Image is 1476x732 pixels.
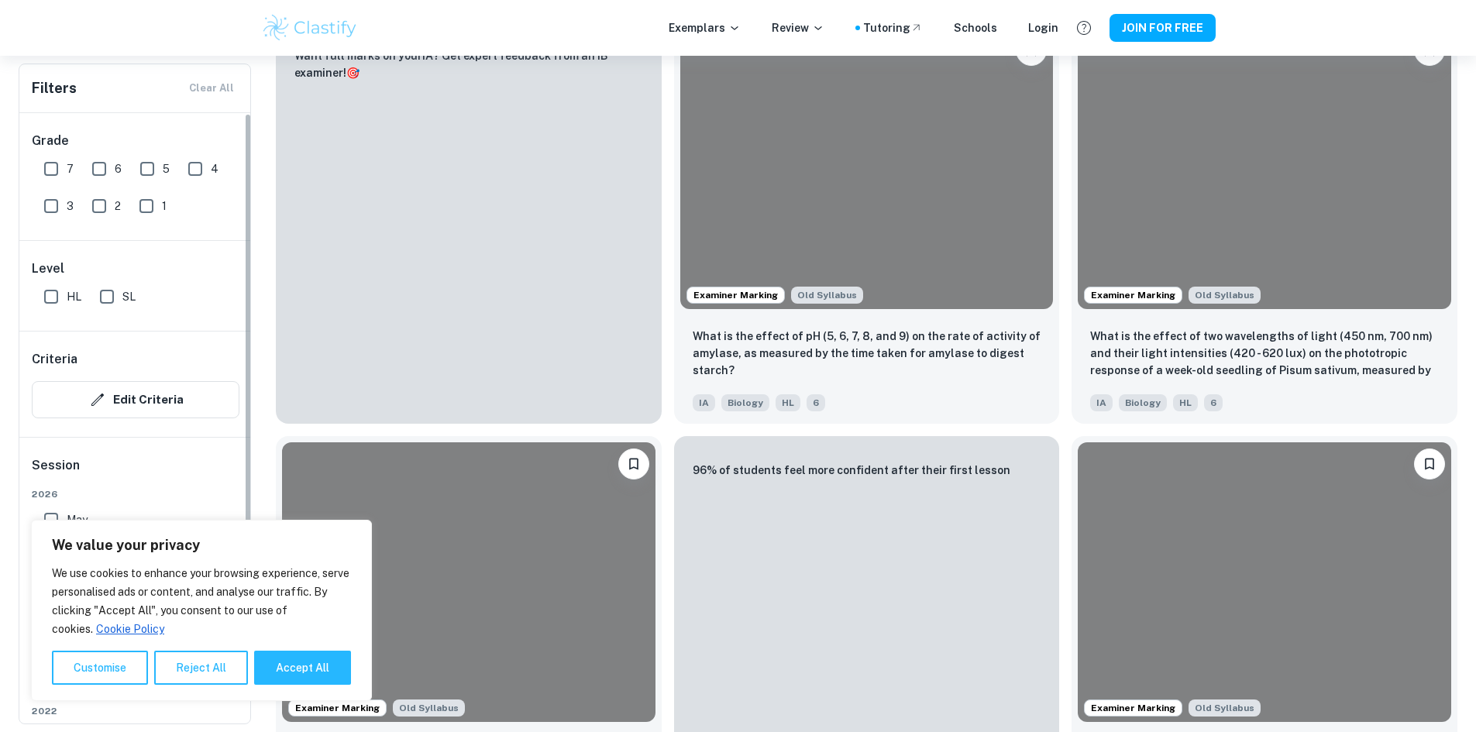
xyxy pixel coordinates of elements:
h6: Filters [32,77,77,99]
a: Examiner MarkingStarting from the May 2025 session, the Biology IA requirements have changed. It'... [1072,22,1457,423]
a: Schools [954,19,997,36]
button: Help and Feedback [1071,15,1097,41]
span: Old Syllabus [1189,699,1261,717]
div: Starting from the May 2025 session, the Biology IA requirements have changed. It's OK to refer to... [791,287,863,304]
span: Biology [1119,394,1167,411]
span: Examiner Marking [289,701,386,715]
span: HL [67,288,81,305]
span: Examiner Marking [1085,701,1182,715]
span: 4 [211,160,218,177]
span: 2022 [32,704,239,718]
div: We value your privacy [31,520,372,701]
p: Want full marks on your IA ? Get expert feedback from an IB examiner! [294,47,643,81]
div: Starting from the May 2025 session, the Biology IA requirements have changed. It's OK to refer to... [393,699,465,717]
span: 5 [163,160,170,177]
p: Review [772,19,824,36]
button: Please log in to bookmark exemplars [618,448,649,479]
a: Tutoring [863,19,923,36]
p: We use cookies to enhance your browsing experience, serve personalised ads or content, and analys... [52,564,351,638]
p: What is the effect of two wavelengths of light (450 nm, 700 nm) and their light intensities (420 ... [1090,328,1439,380]
p: What is the effect of pH (5, 6, 7, 8, and 9) on the rate of activity of amylase, as measured by t... [693,328,1041,379]
a: Cookie Policy [95,622,165,636]
span: Old Syllabus [1189,287,1261,304]
span: HL [1173,394,1198,411]
span: 6 [1204,394,1223,411]
div: Starting from the May 2025 session, the Biology IA requirements have changed. It's OK to refer to... [1189,699,1261,717]
button: JOIN FOR FREE [1110,14,1216,42]
button: Edit Criteria [32,381,239,418]
img: Clastify logo [261,12,360,43]
a: Login [1028,19,1058,36]
span: 6 [115,160,122,177]
span: IA [1090,394,1113,411]
h6: Grade [32,132,239,150]
span: 2026 [32,487,239,501]
span: IA [693,394,715,411]
span: 3 [67,198,74,215]
button: Reject All [154,651,248,685]
span: HL [776,394,800,411]
div: Starting from the May 2025 session, the Biology IA requirements have changed. It's OK to refer to... [1189,287,1261,304]
button: Please log in to bookmark exemplars [1414,448,1445,479]
span: Old Syllabus [393,699,465,717]
span: SL [122,288,136,305]
span: Examiner Marking [1085,288,1182,302]
h6: Criteria [32,350,77,369]
span: 2 [115,198,121,215]
p: 96% of students feel more confident after their first lesson [693,462,1010,479]
p: Exemplars [669,19,741,36]
span: 1 [162,198,167,215]
h6: Level [32,259,239,278]
span: Examiner Marking [687,288,784,302]
button: Customise [52,651,148,685]
a: Examiner MarkingStarting from the May 2025 session, the Biology IA requirements have changed. It'... [674,22,1060,423]
span: 7 [67,160,74,177]
a: Want full marks on yourIA? Get expert feedback from an IB examiner! [276,22,662,423]
span: 🎯 [346,67,360,79]
p: We value your privacy [52,536,351,555]
span: 6 [807,394,825,411]
span: Biology [721,394,769,411]
h6: Session [32,456,239,487]
button: Accept All [254,651,351,685]
span: Old Syllabus [791,287,863,304]
span: May [67,511,88,528]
